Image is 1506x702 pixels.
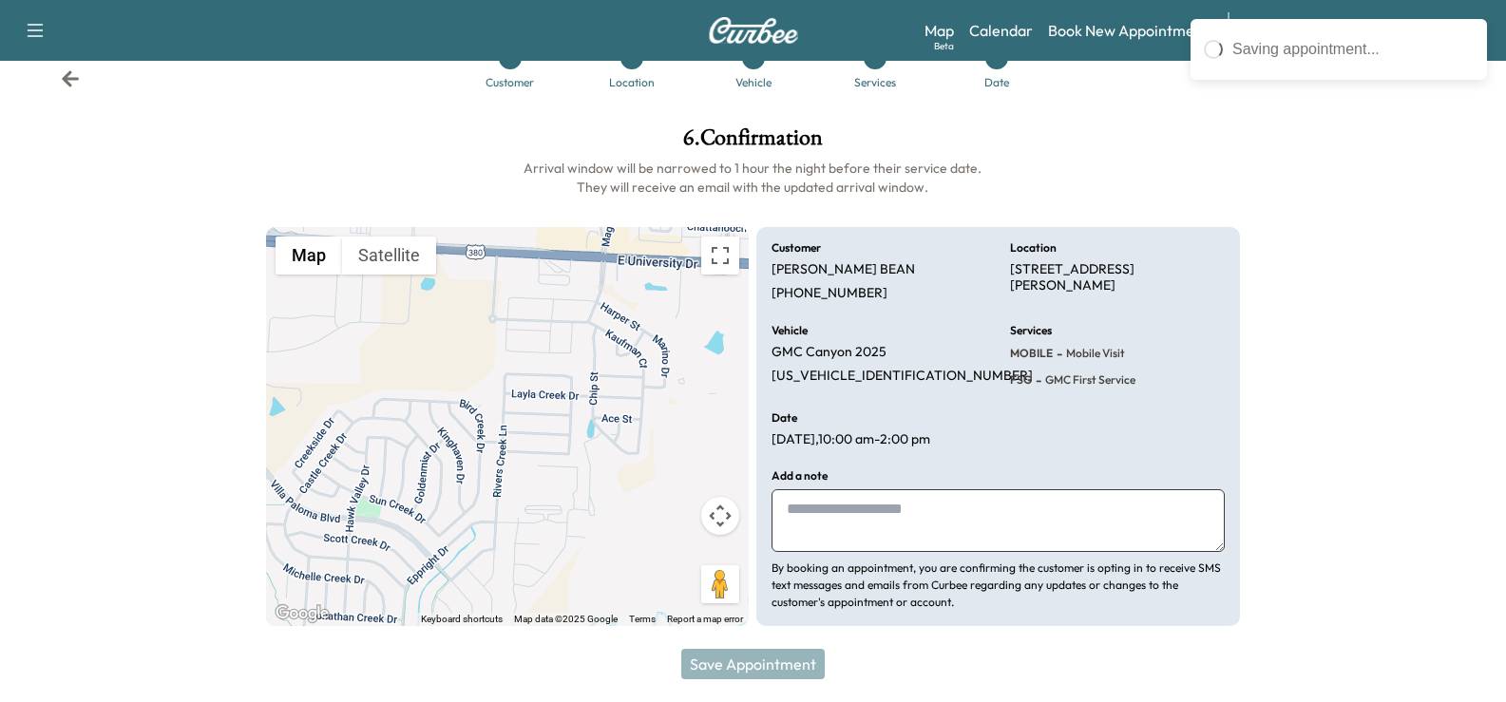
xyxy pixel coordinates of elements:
p: [US_VEHICLE_IDENTIFICATION_NUMBER] [772,368,1033,385]
a: Report a map error [667,614,743,624]
a: Terms (opens in new tab) [629,614,656,624]
div: Beta [934,39,954,53]
span: FSG [1010,372,1032,388]
p: [PHONE_NUMBER] [772,285,887,302]
button: Drag Pegman onto the map to open Street View [701,565,739,603]
div: Services [854,77,896,88]
span: MOBILE [1010,346,1053,361]
div: Customer [486,77,534,88]
button: Keyboard shortcuts [421,613,503,626]
p: [DATE] , 10:00 am - 2:00 pm [772,431,930,448]
p: [STREET_ADDRESS][PERSON_NAME] [1010,261,1225,294]
h6: Services [1010,325,1052,336]
span: - [1053,344,1062,363]
p: [PERSON_NAME] BEAN [772,261,915,278]
h6: Add a note [772,470,828,482]
a: Open this area in Google Maps (opens a new window) [271,601,334,626]
div: Saving appointment... [1232,38,1474,61]
img: Google [271,601,334,626]
img: Curbee Logo [708,17,799,44]
span: Mobile Visit [1062,346,1125,361]
div: Back [61,69,80,88]
h6: Vehicle [772,325,808,336]
div: Location [609,77,655,88]
h1: 6 . Confirmation [266,126,1240,159]
div: Date [984,77,1009,88]
div: Vehicle [735,77,772,88]
button: Show satellite imagery [342,237,436,275]
span: Map data ©2025 Google [514,614,618,624]
a: Calendar [969,19,1033,42]
p: GMC Canyon 2025 [772,344,886,361]
span: GMC First Service [1041,372,1135,388]
h6: Customer [772,242,821,254]
h6: Date [772,412,797,424]
a: Book New Appointment [1048,19,1209,42]
button: Map camera controls [701,497,739,535]
a: MapBeta [925,19,954,42]
p: By booking an appointment, you are confirming the customer is opting in to receive SMS text messa... [772,560,1224,611]
button: Show street map [276,237,342,275]
h6: Arrival window will be narrowed to 1 hour the night before their service date. They will receive ... [266,159,1240,197]
span: - [1032,370,1041,389]
h6: Location [1010,242,1057,254]
button: Toggle fullscreen view [701,237,739,275]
